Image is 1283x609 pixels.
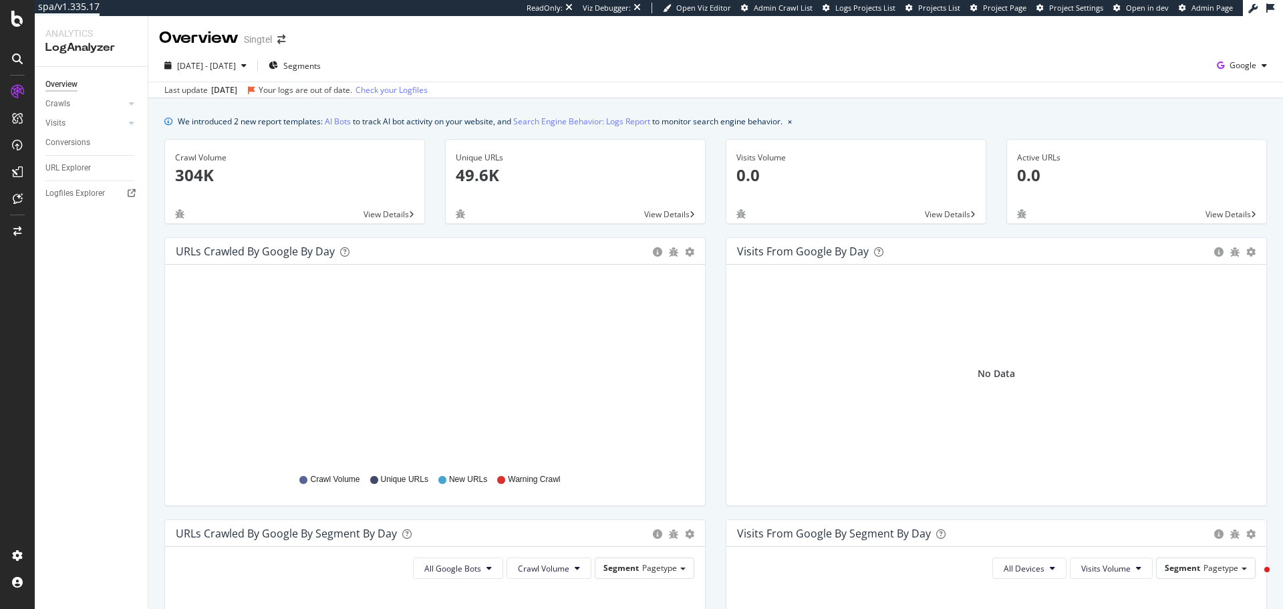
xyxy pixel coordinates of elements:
a: Check your Logfiles [355,84,428,96]
a: Logfiles Explorer [45,187,138,201]
div: gear [1246,247,1256,257]
div: circle-info [1214,529,1224,539]
div: bug [669,529,678,539]
span: Projects List [918,3,960,13]
p: 0.0 [736,164,976,187]
span: Admin Page [1191,3,1233,13]
div: URLs Crawled by Google By Segment By Day [176,527,397,540]
span: Admin Crawl List [754,3,813,13]
span: Logs Projects List [835,3,895,13]
div: circle-info [1214,247,1224,257]
button: Crawl Volume [507,558,591,579]
div: Your logs are out of date. [259,84,352,96]
div: Viz Debugger: [583,3,631,13]
a: Search Engine Behavior: Logs Report [513,114,650,128]
div: bug [1230,247,1240,257]
span: New URLs [449,474,487,485]
p: 0.0 [1017,164,1256,187]
iframe: Intercom live chat [1238,564,1270,596]
span: [DATE] - [DATE] [177,60,236,72]
div: Active URLs [1017,152,1256,164]
div: Conversions [45,136,90,150]
div: Crawl Volume [175,152,414,164]
a: Logs Projects List [823,3,895,13]
p: 304K [175,164,414,187]
div: bug [456,209,465,219]
a: AI Bots [325,114,351,128]
div: URL Explorer [45,161,91,175]
span: Project Settings [1049,3,1103,13]
div: bug [175,209,184,219]
div: Analytics [45,27,137,40]
span: View Details [644,209,690,220]
div: Overview [45,78,78,92]
a: Open in dev [1113,3,1169,13]
span: Segments [283,60,321,72]
div: circle-info [653,247,662,257]
div: Overview [159,27,239,49]
div: Unique URLs [456,152,695,164]
a: URL Explorer [45,161,138,175]
div: info banner [164,114,1267,128]
div: circle-info [653,529,662,539]
a: Admin Page [1179,3,1233,13]
a: Projects List [905,3,960,13]
a: Open Viz Editor [663,3,731,13]
span: Visits Volume [1081,563,1131,574]
button: Visits Volume [1070,558,1153,579]
div: bug [736,209,746,219]
button: [DATE] - [DATE] [159,55,252,76]
button: Segments [263,55,326,76]
span: Pagetype [642,562,677,574]
div: bug [1230,529,1240,539]
a: Project Page [970,3,1026,13]
span: Crawl Volume [518,563,569,574]
div: We introduced 2 new report templates: to track AI bot activity on your website, and to monitor se... [178,114,782,128]
div: bug [1017,209,1026,219]
div: gear [685,247,694,257]
a: Admin Crawl List [741,3,813,13]
div: [DATE] [211,84,237,96]
span: Segment [603,562,639,574]
span: View Details [925,209,970,220]
span: View Details [1205,209,1251,220]
a: Project Settings [1036,3,1103,13]
div: No Data [978,367,1015,380]
div: Last update [164,84,428,96]
span: Open in dev [1126,3,1169,13]
span: Project Page [983,3,1026,13]
span: Warning Crawl [508,474,560,485]
div: Singtel [244,33,272,46]
span: Google [1230,59,1256,71]
button: close banner [785,112,795,131]
span: Pagetype [1203,562,1238,574]
a: Conversions [45,136,138,150]
div: LogAnalyzer [45,40,137,55]
button: All Devices [992,558,1066,579]
div: URLs Crawled by Google by day [176,245,335,258]
div: Visits Volume [736,152,976,164]
div: Visits [45,116,65,130]
div: gear [1246,529,1256,539]
div: bug [669,247,678,257]
div: ReadOnly: [527,3,563,13]
a: Visits [45,116,125,130]
div: arrow-right-arrow-left [277,35,285,44]
div: Visits from Google By Segment By Day [737,527,931,540]
p: 49.6K [456,164,695,187]
a: Overview [45,78,138,92]
div: gear [685,529,694,539]
div: Logfiles Explorer [45,187,105,201]
span: Segment [1165,562,1200,574]
span: Unique URLs [381,474,428,485]
span: All Devices [1004,563,1044,574]
div: Visits from Google by day [737,245,869,258]
a: Crawls [45,97,125,111]
span: All Google Bots [424,563,481,574]
button: All Google Bots [413,558,503,579]
button: Google [1211,55,1272,76]
span: Crawl Volume [310,474,360,485]
div: Crawls [45,97,70,111]
span: Open Viz Editor [676,3,731,13]
span: View Details [364,209,409,220]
